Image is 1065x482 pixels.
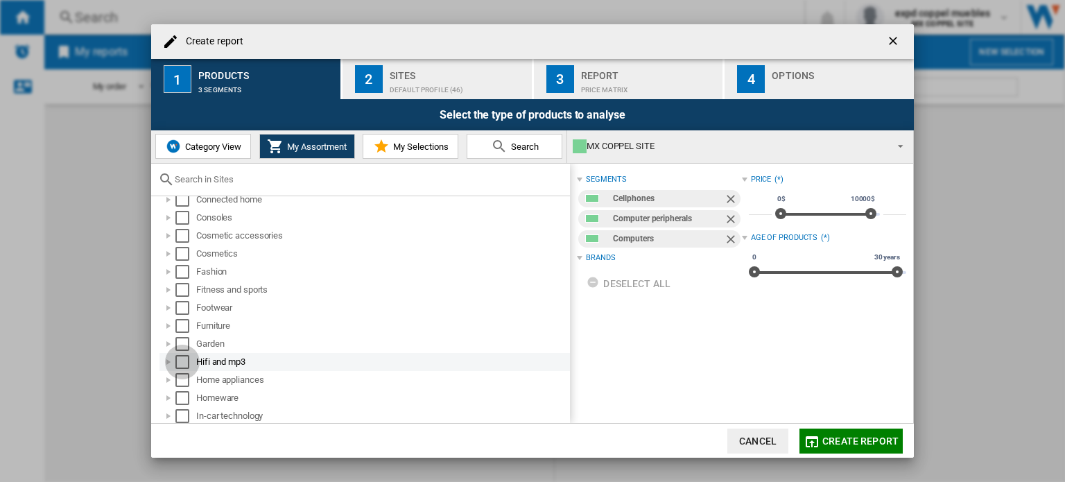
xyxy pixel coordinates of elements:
[198,64,335,79] div: Products
[390,79,526,94] div: Default profile (46)
[175,211,196,225] md-checkbox: Select
[165,138,182,155] img: wiser-icon-blue.png
[196,319,568,333] div: Furniture
[182,141,241,152] span: Category View
[751,174,772,185] div: Price
[581,64,718,79] div: Report
[196,409,568,423] div: In-car technology
[751,232,818,243] div: Age of products
[175,174,563,184] input: Search in Sites
[586,174,626,185] div: segments
[581,79,718,94] div: Price Matrix
[390,141,449,152] span: My Selections
[175,409,196,423] md-checkbox: Select
[737,65,765,93] div: 4
[724,212,741,229] ng-md-icon: Remove
[586,252,615,264] div: Brands
[467,134,562,159] button: Search
[284,141,347,152] span: My Assortment
[175,355,196,369] md-checkbox: Select
[582,271,675,296] button: Deselect all
[390,64,526,79] div: Sites
[196,211,568,225] div: Consoles
[355,65,383,93] div: 2
[724,232,741,249] ng-md-icon: Remove
[196,337,568,351] div: Garden
[508,141,539,152] span: Search
[587,271,670,296] div: Deselect all
[750,252,759,263] span: 0
[175,319,196,333] md-checkbox: Select
[343,59,533,99] button: 2 Sites Default profile (46)
[196,265,568,279] div: Fashion
[613,210,723,227] div: Computer peripherals
[724,192,741,209] ng-md-icon: Remove
[886,34,903,51] ng-md-icon: getI18NText('BUTTONS.CLOSE_DIALOG')
[727,429,788,454] button: Cancel
[872,252,902,263] span: 30 years
[198,79,335,94] div: 3 segments
[725,59,914,99] button: 4 Options
[196,283,568,297] div: Fitness and sports
[179,35,243,49] h4: Create report
[164,65,191,93] div: 1
[196,193,568,207] div: Connected home
[151,59,342,99] button: 1 Products 3 segments
[175,283,196,297] md-checkbox: Select
[196,391,568,405] div: Homeware
[196,373,568,387] div: Home appliances
[175,373,196,387] md-checkbox: Select
[175,247,196,261] md-checkbox: Select
[881,28,908,55] button: getI18NText('BUTTONS.CLOSE_DIALOG')
[775,193,788,205] span: 0$
[259,134,355,159] button: My Assortment
[196,301,568,315] div: Footwear
[613,230,723,248] div: Computers
[799,429,903,454] button: Create report
[175,337,196,351] md-checkbox: Select
[175,265,196,279] md-checkbox: Select
[175,229,196,243] md-checkbox: Select
[772,64,908,79] div: Options
[196,229,568,243] div: Cosmetic accessories
[822,436,899,447] span: Create report
[613,190,723,207] div: Cellphones
[534,59,725,99] button: 3 Report Price Matrix
[175,193,196,207] md-checkbox: Select
[546,65,574,93] div: 3
[196,355,568,369] div: Hifi and mp3
[573,137,885,156] div: MX COPPEL SITE
[155,134,251,159] button: Category View
[151,99,914,130] div: Select the type of products to analyse
[363,134,458,159] button: My Selections
[849,193,877,205] span: 10000$
[175,301,196,315] md-checkbox: Select
[196,247,568,261] div: Cosmetics
[175,391,196,405] md-checkbox: Select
